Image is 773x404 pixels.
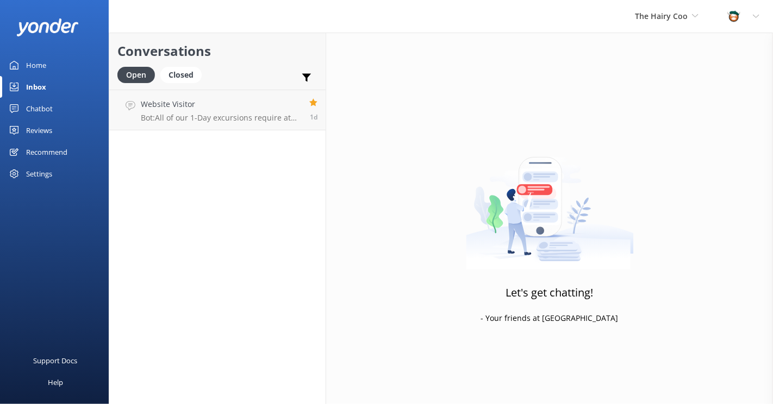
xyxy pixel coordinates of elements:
[48,371,63,393] div: Help
[26,163,52,185] div: Settings
[481,312,619,324] p: - Your friends at [GEOGRAPHIC_DATA]
[635,11,688,21] span: The Hairy Coo
[466,134,634,270] img: artwork of a man stealing a conversation from at giant smartphone
[160,67,202,83] div: Closed
[109,90,326,130] a: Website VisitorBot:All of our 1-Day excursions require at least 24 hours notice prior to your sch...
[16,18,79,36] img: yonder-white-logo.png
[117,68,160,80] a: Open
[160,68,207,80] a: Closed
[26,98,53,119] div: Chatbot
[141,98,301,110] h4: Website Visitor
[310,112,317,122] span: Sep 25 2025 12:14am (UTC +01:00) Europe/Dublin
[26,76,46,98] div: Inbox
[26,119,52,141] div: Reviews
[26,141,67,163] div: Recommend
[726,8,742,24] img: 457-1738239164.png
[141,113,301,123] p: Bot: All of our 1-Day excursions require at least 24 hours notice prior to your scheduled departu...
[506,284,594,301] h3: Let's get chatting!
[117,67,155,83] div: Open
[34,350,78,371] div: Support Docs
[26,54,46,76] div: Home
[117,41,317,61] h2: Conversations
